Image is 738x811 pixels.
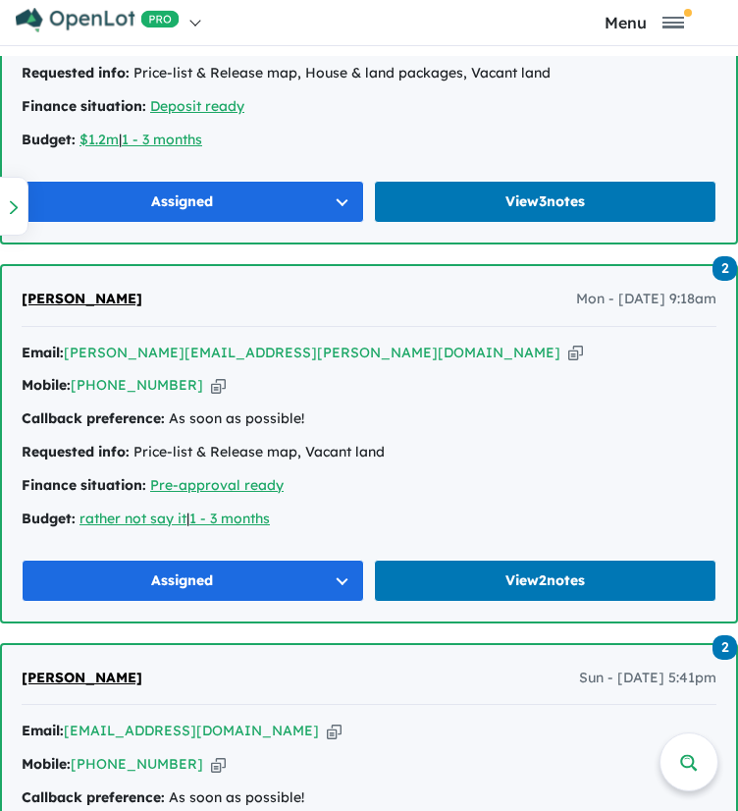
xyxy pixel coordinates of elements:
[22,510,76,527] strong: Budget:
[211,375,226,396] button: Copy
[22,181,364,223] button: Assigned
[22,476,146,494] strong: Finance situation:
[22,62,716,85] div: Price-list & Release map, House & land packages, Vacant land
[22,288,142,311] a: [PERSON_NAME]
[374,560,716,602] a: View2notes
[568,343,583,363] button: Copy
[22,441,716,464] div: Price-list & Release map, Vacant land
[189,510,270,527] a: 1 - 3 months
[64,722,319,739] a: [EMAIL_ADDRESS][DOMAIN_NAME]
[22,755,71,773] strong: Mobile:
[327,721,342,741] button: Copy
[22,376,71,394] strong: Mobile:
[22,97,146,115] strong: Finance situation:
[712,253,737,280] a: 2
[712,632,737,659] a: 2
[22,560,364,602] button: Assigned
[122,131,202,148] a: 1 - 3 months
[71,755,203,773] a: [PHONE_NUMBER]
[22,669,142,686] span: [PERSON_NAME]
[22,722,64,739] strong: Email:
[374,181,716,223] a: View3notes
[211,754,226,775] button: Copy
[22,409,165,427] strong: Callback preference:
[22,64,130,81] strong: Requested info:
[22,131,76,148] strong: Budget:
[556,13,734,31] button: Toggle navigation
[150,476,284,494] a: Pre-approval ready
[22,508,716,531] div: |
[712,635,737,660] span: 2
[150,97,244,115] a: Deposit ready
[71,376,203,394] a: [PHONE_NUMBER]
[79,131,119,148] a: $1.2m
[22,788,165,806] strong: Callback preference:
[64,344,560,361] a: [PERSON_NAME][EMAIL_ADDRESS][PERSON_NAME][DOMAIN_NAME]
[22,786,716,810] div: As soon as possible!
[79,510,186,527] a: rather not say it
[22,667,142,690] a: [PERSON_NAME]
[22,344,64,361] strong: Email:
[16,8,180,32] img: Openlot PRO Logo White
[22,290,142,307] span: [PERSON_NAME]
[576,288,716,311] span: Mon - [DATE] 9:18am
[22,443,130,460] strong: Requested info:
[712,256,737,281] span: 2
[22,129,716,152] div: |
[22,407,716,431] div: As soon as possible!
[579,667,716,690] span: Sun - [DATE] 5:41pm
